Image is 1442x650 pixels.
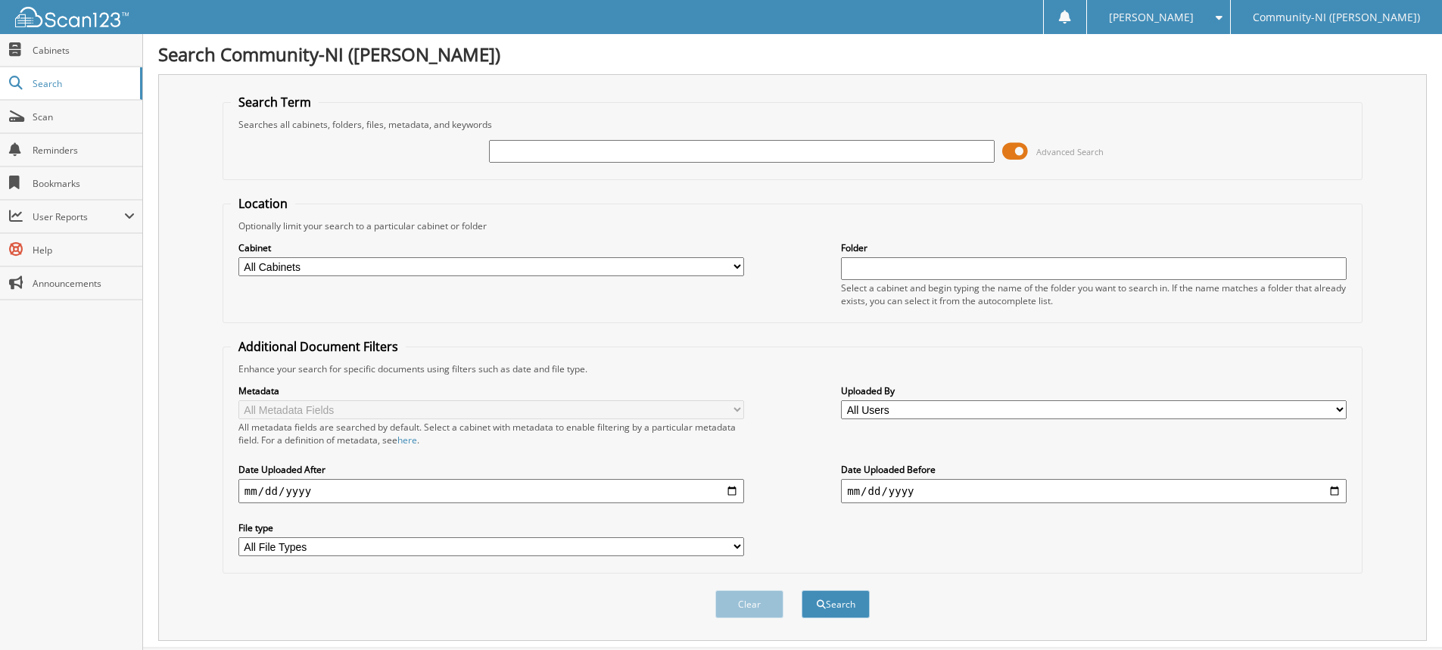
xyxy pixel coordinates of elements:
h1: Search Community-NI ([PERSON_NAME]) [158,42,1427,67]
span: Bookmarks [33,177,135,190]
legend: Additional Document Filters [231,338,406,355]
div: All metadata fields are searched by default. Select a cabinet with metadata to enable filtering b... [238,421,744,446]
div: Enhance your search for specific documents using filters such as date and file type. [231,362,1354,375]
a: here [397,434,417,446]
legend: Location [231,195,295,212]
button: Clear [715,590,783,618]
span: Help [33,244,135,257]
label: File type [238,521,744,534]
label: Date Uploaded Before [841,463,1347,476]
button: Search [802,590,870,618]
span: Cabinets [33,44,135,57]
span: Advanced Search [1036,146,1104,157]
span: Reminders [33,144,135,157]
span: Search [33,77,132,90]
input: start [238,479,744,503]
label: Cabinet [238,241,744,254]
span: Scan [33,110,135,123]
span: Announcements [33,277,135,290]
span: Community-NI ([PERSON_NAME]) [1253,13,1420,22]
label: Metadata [238,384,744,397]
label: Date Uploaded After [238,463,744,476]
div: Optionally limit your search to a particular cabinet or folder [231,219,1354,232]
label: Uploaded By [841,384,1347,397]
label: Folder [841,241,1347,254]
div: Searches all cabinets, folders, files, metadata, and keywords [231,118,1354,131]
img: scan123-logo-white.svg [15,7,129,27]
div: Select a cabinet and begin typing the name of the folder you want to search in. If the name match... [841,281,1347,307]
input: end [841,479,1347,503]
span: User Reports [33,210,124,223]
span: [PERSON_NAME] [1109,13,1194,22]
legend: Search Term [231,94,319,110]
